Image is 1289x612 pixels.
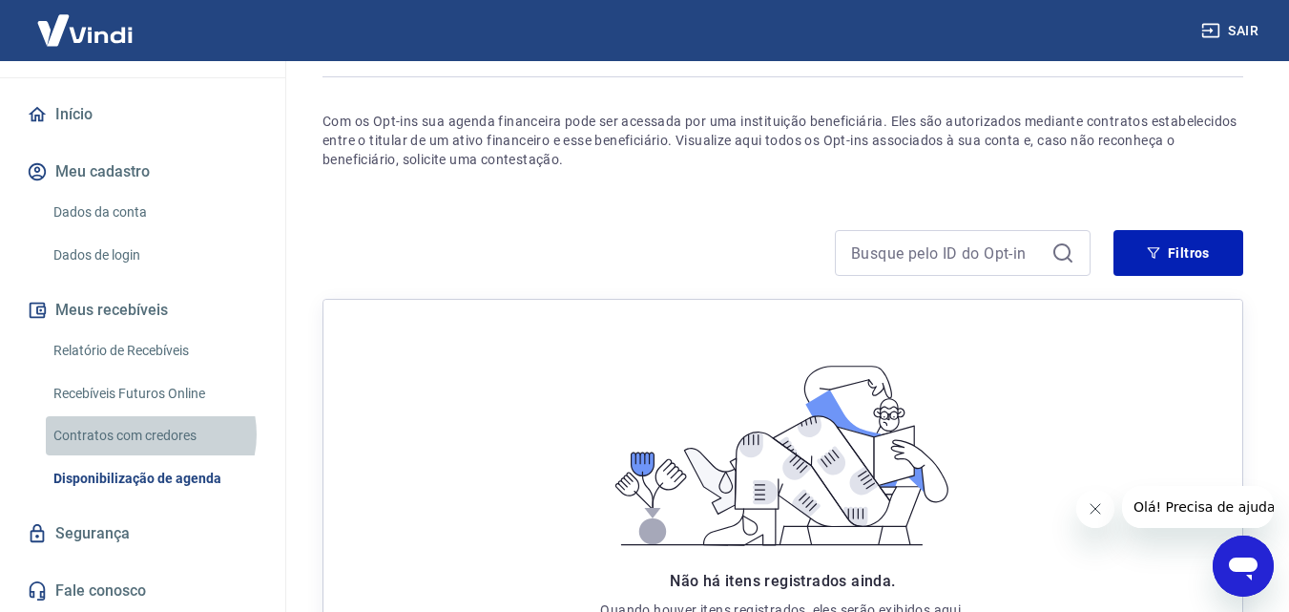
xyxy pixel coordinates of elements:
button: Meu cadastro [23,151,262,193]
a: Dados de login [46,236,262,275]
iframe: Botão para abrir a janela de mensagens [1213,536,1274,597]
iframe: Mensagem da empresa [1122,486,1274,528]
input: Busque pelo ID do Opt-in [851,239,1044,267]
p: Com os Opt-ins sua agenda financeira pode ser acessada por uma instituição beneficiária. Eles são... [322,112,1243,169]
a: Dados da conta [46,193,262,232]
span: Olá! Precisa de ajuda? [11,13,160,29]
a: Recebíveis Futuros Online [46,374,262,413]
a: Contratos com credores [46,416,262,455]
button: Sair [1197,13,1266,49]
a: Relatório de Recebíveis [46,331,262,370]
a: Segurança [23,513,262,555]
iframe: Fechar mensagem [1076,490,1114,528]
img: Vindi [23,1,147,59]
button: Filtros [1113,230,1243,276]
a: Disponibilização de agenda [46,459,262,498]
span: Não há itens registrados ainda. [670,572,895,590]
a: Início [23,94,262,136]
button: Meus recebíveis [23,289,262,331]
a: Fale conosco [23,570,262,612]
